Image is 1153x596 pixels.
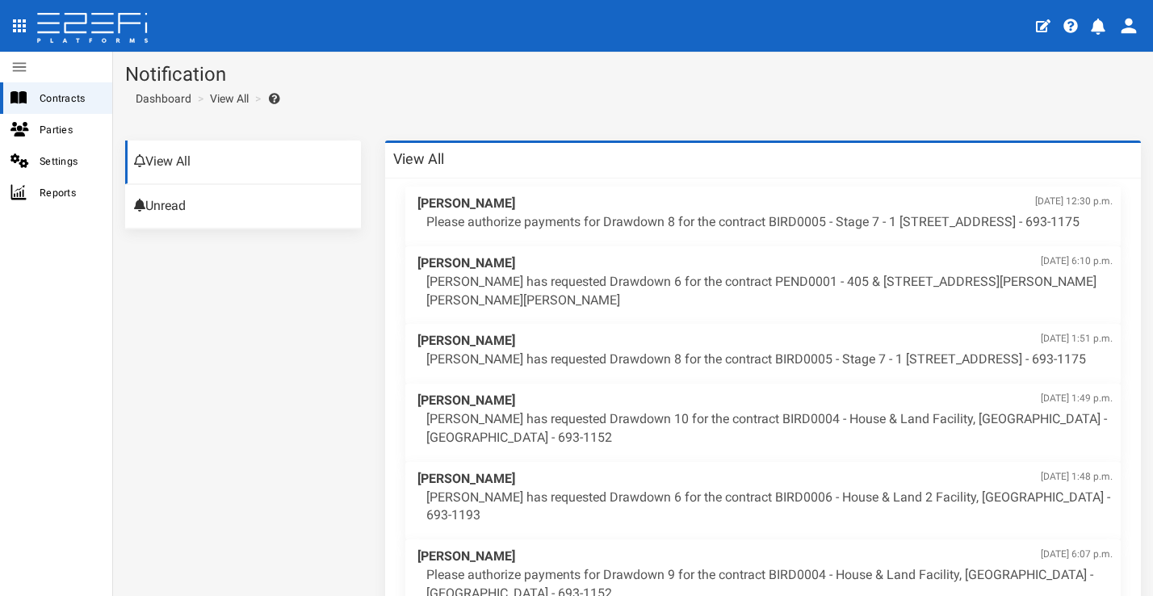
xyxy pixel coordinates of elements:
a: [PERSON_NAME][DATE] 12:30 p.m. Please authorize payments for Drawdown 8 for the contract BIRD0005... [405,187,1121,246]
span: Parties [40,120,99,139]
span: [DATE] 1:48 p.m. [1041,470,1113,484]
a: [PERSON_NAME][DATE] 1:49 p.m. [PERSON_NAME] has requested Drawdown 10 for the contract BIRD0004 -... [405,384,1121,462]
span: Reports [40,183,99,202]
p: [PERSON_NAME] has requested Drawdown 6 for the contract BIRD0006 - House & Land 2 Facility, [GEOG... [426,489,1113,526]
a: View All [210,90,249,107]
p: [PERSON_NAME] has requested Drawdown 6 for the contract PEND0001 - 405 & [STREET_ADDRESS][PERSON_... [426,273,1113,310]
span: [PERSON_NAME] [417,332,1113,350]
a: [PERSON_NAME][DATE] 1:48 p.m. [PERSON_NAME] has requested Drawdown 6 for the contract BIRD0006 - ... [405,462,1121,540]
a: Unread [125,185,361,229]
span: Dashboard [129,92,191,105]
span: [DATE] 1:51 p.m. [1041,332,1113,346]
span: [DATE] 6:07 p.m. [1041,548,1113,561]
span: [PERSON_NAME] [417,195,1113,213]
span: Settings [40,152,99,170]
p: [PERSON_NAME] has requested Drawdown 8 for the contract BIRD0005 - Stage 7 - 1 [STREET_ADDRESS] -... [426,350,1113,369]
a: [PERSON_NAME][DATE] 6:10 p.m. [PERSON_NAME] has requested Drawdown 6 for the contract PEND0001 - ... [405,246,1121,325]
span: [PERSON_NAME] [417,392,1113,410]
span: [PERSON_NAME] [417,254,1113,273]
span: [DATE] 12:30 p.m. [1035,195,1113,208]
a: Dashboard [129,90,191,107]
p: [PERSON_NAME] has requested Drawdown 10 for the contract BIRD0004 - House & Land Facility, [GEOGR... [426,410,1113,447]
p: Please authorize payments for Drawdown 8 for the contract BIRD0005 - Stage 7 - 1 [STREET_ADDRESS]... [426,213,1113,232]
a: [PERSON_NAME][DATE] 1:51 p.m. [PERSON_NAME] has requested Drawdown 8 for the contract BIRD0005 - ... [405,324,1121,384]
span: [PERSON_NAME] [417,548,1113,566]
span: [PERSON_NAME] [417,470,1113,489]
h3: View All [393,152,444,166]
h1: Notification [125,64,1141,85]
span: [DATE] 6:10 p.m. [1041,254,1113,268]
span: [DATE] 1:49 p.m. [1041,392,1113,405]
a: View All [125,141,361,184]
span: Contracts [40,89,99,107]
